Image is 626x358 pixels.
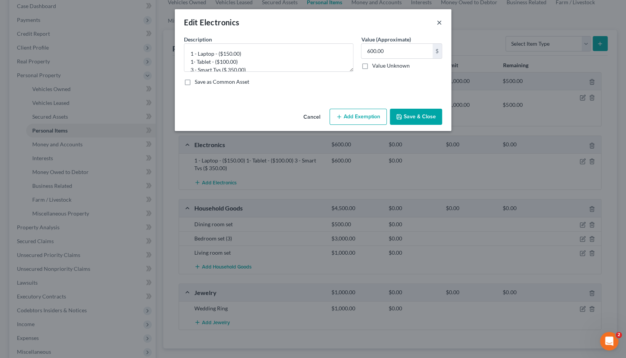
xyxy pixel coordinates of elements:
[195,78,249,86] label: Save as Common Asset
[372,62,409,70] label: Value Unknown
[184,17,239,28] div: Edit Electronics
[330,109,387,125] button: Add Exemption
[437,18,442,27] button: ×
[297,109,326,125] button: Cancel
[432,44,442,58] div: $
[184,36,212,43] span: Description
[361,44,432,58] input: 0.00
[616,332,622,338] span: 2
[390,109,442,125] button: Save & Close
[361,35,411,43] label: Value (Approximate)
[600,332,618,350] iframe: Intercom live chat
